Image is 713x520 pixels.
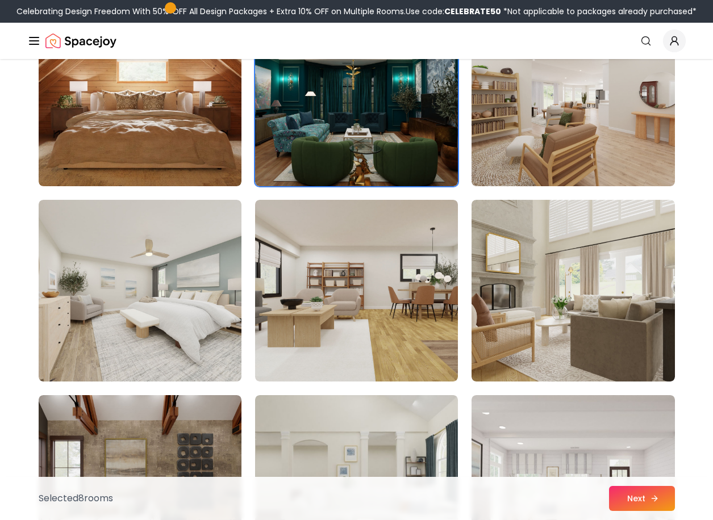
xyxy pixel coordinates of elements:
[406,6,501,17] span: Use code:
[609,486,675,511] button: Next
[255,5,458,186] img: Room room-59
[45,30,116,52] img: Spacejoy Logo
[472,200,674,381] img: Room room-63
[39,200,241,381] img: Room room-61
[16,6,697,17] div: Celebrating Design Freedom With 50% OFF All Design Packages + Extra 10% OFF on Multiple Rooms.
[472,5,674,186] img: Room room-60
[39,5,241,186] img: Room room-58
[45,30,116,52] a: Spacejoy
[255,200,458,381] img: Room room-62
[27,23,686,59] nav: Global
[444,6,501,17] b: CELEBRATE50
[501,6,697,17] span: *Not applicable to packages already purchased*
[39,492,113,505] p: Selected 8 room s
